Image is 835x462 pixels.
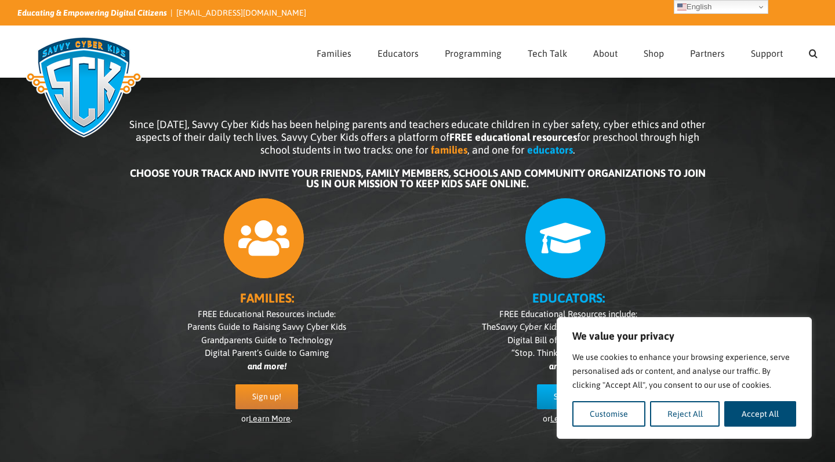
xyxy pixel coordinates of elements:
[241,414,292,423] span: or .
[537,384,600,409] a: Sign up!
[449,131,577,143] b: FREE educational resources
[17,29,150,145] img: Savvy Cyber Kids Logo
[511,348,625,358] span: “Stop. Think. Connect.” Poster
[17,8,167,17] i: Educating & Empowering Digital Citizens
[129,118,706,156] span: Since [DATE], Savvy Cyber Kids has been helping parents and teachers educate children in cyber sa...
[644,26,664,77] a: Shop
[507,335,630,345] span: Digital Bill of Rights Lesson Plan
[201,335,333,345] span: Grandparents Guide to Technology
[690,49,725,58] span: Partners
[528,49,567,58] span: Tech Talk
[317,26,351,77] a: Families
[650,401,720,427] button: Reject All
[690,26,725,77] a: Partners
[751,26,783,77] a: Support
[240,290,294,305] b: FAMILIES:
[377,49,419,58] span: Educators
[235,384,298,409] a: Sign up!
[572,329,796,343] p: We value your privacy
[467,144,525,156] span: , and one for
[187,322,346,332] span: Parents Guide to Raising Savvy Cyber Kids
[593,49,618,58] span: About
[205,348,329,358] span: Digital Parent’s Guide to Gaming
[130,167,706,190] b: CHOOSE YOUR TRACK AND INVITE YOUR FRIENDS, FAMILY MEMBERS, SCHOOLS AND COMMUNITY ORGANIZATIONS TO...
[549,361,588,371] i: and more!
[377,26,419,77] a: Educators
[532,290,605,305] b: EDUCATORS:
[572,401,645,427] button: Customise
[550,414,592,423] a: Learn More
[252,392,281,402] span: Sign up!
[751,49,783,58] span: Support
[528,26,567,77] a: Tech Talk
[554,392,583,402] span: Sign up!
[496,322,596,332] i: Savvy Cyber Kids at Home
[644,49,664,58] span: Shop
[724,401,796,427] button: Accept All
[445,49,502,58] span: Programming
[445,26,502,77] a: Programming
[809,26,818,77] a: Search
[198,309,336,319] span: FREE Educational Resources include:
[249,414,291,423] a: Learn More
[572,350,796,392] p: We use cookies to enhance your browsing experience, serve personalised ads or content, and analys...
[317,26,818,77] nav: Main Menu
[499,309,637,319] span: FREE Educational Resources include:
[431,144,467,156] b: families
[543,414,594,423] span: or .
[527,144,573,156] b: educators
[573,144,575,156] span: .
[248,361,286,371] i: and more!
[677,2,687,12] img: en
[176,8,306,17] a: [EMAIL_ADDRESS][DOMAIN_NAME]
[317,49,351,58] span: Families
[593,26,618,77] a: About
[482,322,655,332] span: The Teacher’s Packs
